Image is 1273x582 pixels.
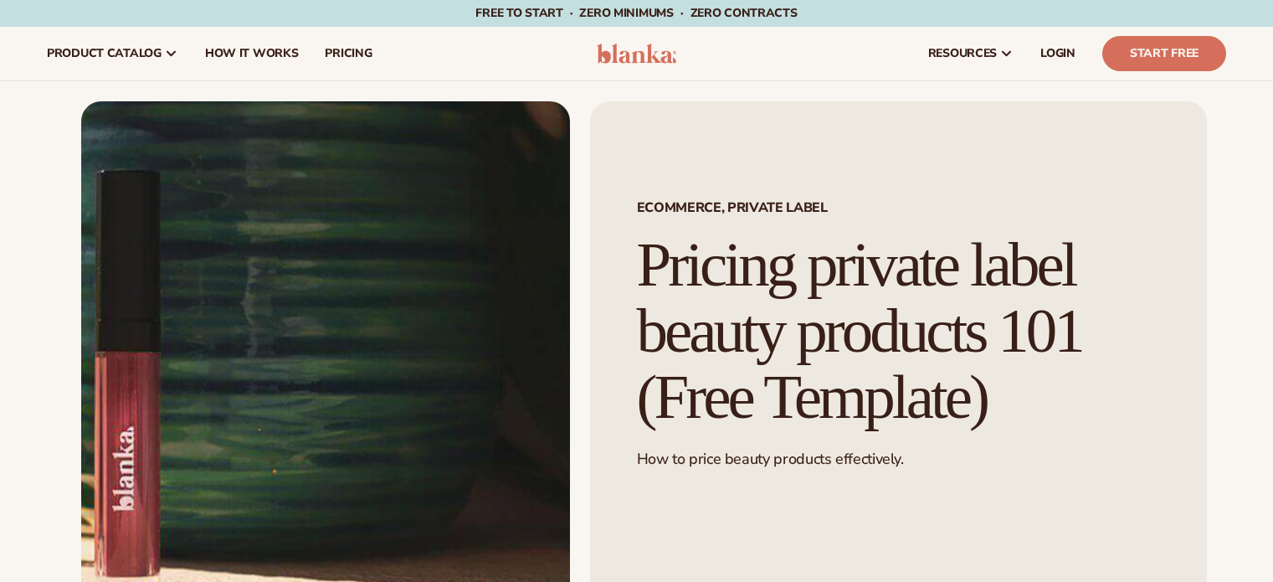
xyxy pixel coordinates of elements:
[475,5,797,21] span: Free to start · ZERO minimums · ZERO contracts
[311,27,385,80] a: pricing
[1102,36,1226,71] a: Start Free
[637,232,1160,430] h1: Pricing private label beauty products 101 (Free Template)
[192,27,312,80] a: How It Works
[597,44,676,64] img: logo
[637,201,1160,214] span: Ecommerce, Private Label
[205,47,299,60] span: How It Works
[915,27,1027,80] a: resources
[47,47,162,60] span: product catalog
[1040,47,1075,60] span: LOGIN
[1027,27,1089,80] a: LOGIN
[637,449,904,469] span: How to price beauty products effectively.
[325,47,372,60] span: pricing
[928,47,997,60] span: resources
[33,27,192,80] a: product catalog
